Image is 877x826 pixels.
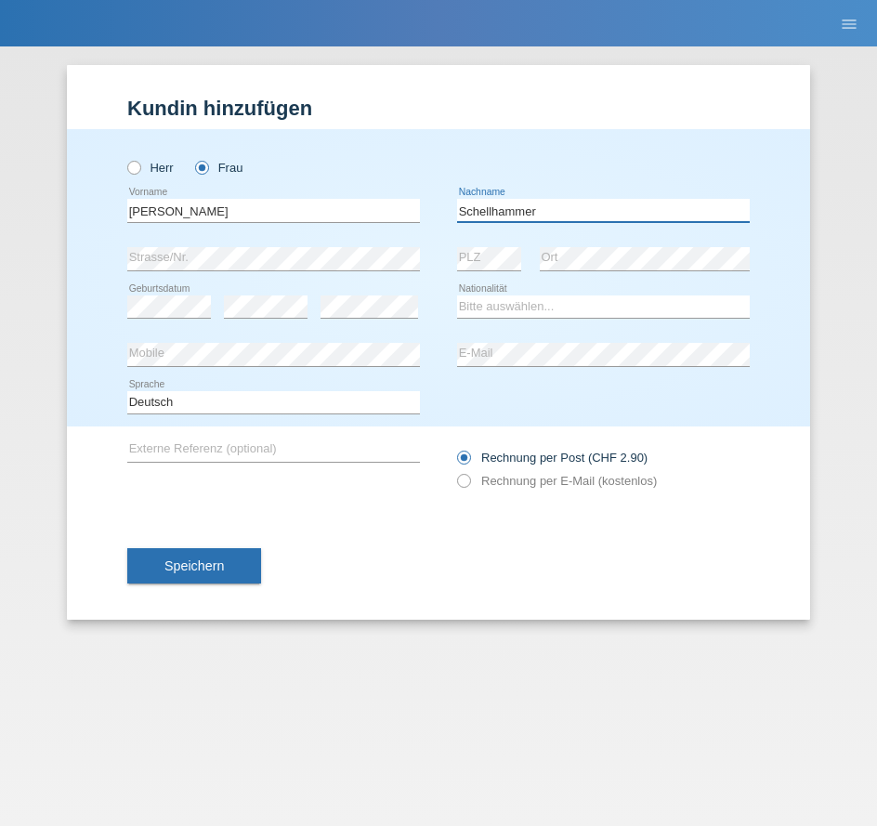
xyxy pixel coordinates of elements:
[127,97,750,120] h1: Kundin hinzufügen
[457,451,469,474] input: Rechnung per Post (CHF 2.90)
[195,161,242,175] label: Frau
[457,474,657,488] label: Rechnung per E-Mail (kostenlos)
[195,161,207,173] input: Frau
[127,161,139,173] input: Herr
[127,161,174,175] label: Herr
[840,15,858,33] i: menu
[831,18,868,29] a: menu
[457,451,648,465] label: Rechnung per Post (CHF 2.90)
[127,548,261,583] button: Speichern
[457,474,469,497] input: Rechnung per E-Mail (kostenlos)
[164,558,224,573] span: Speichern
